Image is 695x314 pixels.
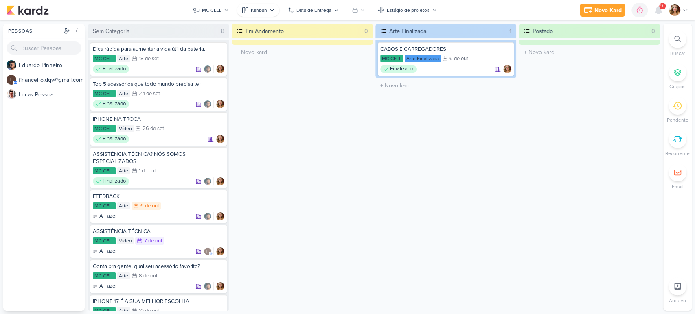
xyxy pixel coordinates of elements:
div: MC CELL [93,202,116,209]
div: Conta pra gente, qual seu acessório favorito? [93,263,224,270]
img: Thaís Leite [216,100,224,108]
div: Vídeo [117,125,134,132]
div: Arte Finalizada [405,55,441,62]
div: 0 [651,27,655,35]
img: Eduardo Pinheiro [204,100,212,108]
img: Thaís Leite [216,212,224,220]
div: Top 5 acessórios que todo mundo precisa ter [93,81,224,88]
div: Arte [117,272,130,279]
div: Colaboradores: Eduardo Pinheiro [204,212,214,220]
img: Eduardo Pinheiro [204,65,212,73]
div: 1 de out [139,168,156,174]
button: Novo Kard [580,4,625,17]
div: Arte Finalizada [387,24,510,38]
div: 18 de set [139,56,159,61]
div: Postado [530,24,651,38]
div: MC CELL [93,167,116,174]
input: Buscar Pessoas [7,41,81,55]
p: Finalizado [103,100,126,108]
div: Responsável: Thaís Leite [216,65,224,73]
p: Finalizado [103,65,126,73]
img: Eduardo Pinheiro [204,212,212,220]
img: Thaís Leite [216,135,224,143]
div: financeiro.dqv@gmail.com [7,75,16,85]
li: Ctrl + F [663,30,692,57]
input: + Novo kard [233,46,371,58]
p: Grupos [669,83,686,90]
div: financeiro.dqv@gmail.com [204,247,212,255]
div: Colaboradores: Eduardo Pinheiro [204,65,214,73]
p: Arquivo [669,297,686,304]
div: 8 [221,27,224,35]
div: Colaboradores: Eduardo Pinheiro [204,282,214,290]
img: Thaís Leite [216,65,224,73]
input: + Novo kard [377,80,515,92]
div: Arte [117,90,130,97]
div: Responsável: Thaís Leite [216,282,224,290]
div: Em Andamento [243,24,364,38]
div: Finalizado [380,65,417,73]
p: Finalizado [390,65,413,73]
img: Eduardo Pinheiro [204,282,212,290]
div: Finalizado [93,135,129,143]
div: Responsável: Thaís Leite [216,100,224,108]
div: A Fazer [93,282,117,290]
img: Thaís Leite [216,177,224,185]
div: 26 de set [143,126,164,131]
div: A Fazer [93,212,117,220]
p: Finalizado [103,135,126,143]
div: 6 de out [449,56,468,61]
div: Responsável: Thaís Leite [216,247,224,255]
p: Email [672,183,684,190]
div: Finalizado [93,100,129,108]
input: + Novo kard [520,46,658,58]
div: MC CELL [93,237,116,244]
div: Dica rápida para aumentar a vida útil da bateria. [93,46,224,53]
img: Thaís Leite [216,247,224,255]
div: 24 de set [139,91,160,96]
p: Buscar [670,50,685,57]
div: MC CELL [380,55,403,62]
img: kardz.app [7,5,49,15]
div: FEEDBACK [93,193,224,200]
p: A Fazer [99,247,117,255]
div: CABOS E CARREGADORES [380,46,512,53]
div: Arte [117,167,130,174]
div: E d u a r d o P i n h e i r o [19,61,85,70]
div: Arte [117,55,130,62]
img: Thaís Leite [216,282,224,290]
div: Sem Categoria [93,27,129,35]
div: Responsável: Thaís Leite [216,135,224,143]
div: Colaboradores: Eduardo Pinheiro [204,177,214,185]
div: Arte [117,202,130,209]
div: L u c a s P e s s o a [19,90,85,99]
img: Eduardo Pinheiro [204,177,212,185]
div: MC CELL [93,55,116,62]
p: Recorrente [665,150,690,157]
div: Colaboradores: Eduardo Pinheiro [204,100,214,108]
div: 1 [509,27,511,35]
img: Thaís Leite [503,65,511,73]
div: MC CELL [93,272,116,279]
div: Finalizado [93,65,129,73]
div: A Fazer [93,247,117,255]
div: ASSISTÊNCIA TÉCNICA? NÓS SOMOS ESPECIALIZADOS [93,150,224,165]
div: IPHONE 17 É A SUA MELHOR ESCOLHA [93,298,224,305]
div: Vídeo [117,237,134,244]
span: 9+ [660,3,665,9]
div: Colaboradores: financeiro.dqv@gmail.com [204,247,214,255]
p: A Fazer [99,282,117,290]
div: Responsável: Thaís Leite [216,212,224,220]
div: MC CELL [93,90,116,97]
div: Responsável: Thaís Leite [503,65,511,73]
div: MC CELL [93,125,116,132]
p: Pendente [667,116,688,124]
p: f [206,250,208,254]
div: 7 de out [144,238,162,244]
div: IPHONE NA TROCA [93,116,224,123]
div: Finalizado [93,177,129,185]
div: Pessoas [7,27,62,35]
div: Novo Kard [594,6,622,15]
img: Lucas Pessoa [7,89,16,99]
p: A Fazer [99,212,117,220]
